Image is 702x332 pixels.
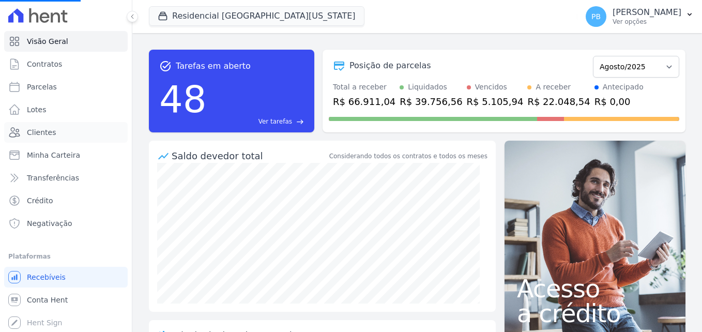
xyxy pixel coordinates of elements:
[475,82,507,93] div: Vencidos
[4,190,128,211] a: Crédito
[591,13,601,20] span: PB
[172,149,327,163] div: Saldo devedor total
[27,59,62,69] span: Contratos
[27,104,47,115] span: Lotes
[4,31,128,52] a: Visão Geral
[4,77,128,97] a: Parcelas
[27,195,53,206] span: Crédito
[159,60,172,72] span: task_alt
[333,95,395,109] div: R$ 66.911,04
[400,95,462,109] div: R$ 39.756,56
[349,59,431,72] div: Posição de parcelas
[296,118,304,126] span: east
[613,18,681,26] p: Ver opções
[4,122,128,143] a: Clientes
[176,60,251,72] span: Tarefas em aberto
[258,117,292,126] span: Ver tarefas
[467,95,524,109] div: R$ 5.105,94
[4,168,128,188] a: Transferências
[517,276,673,301] span: Acesso
[603,82,644,93] div: Antecipado
[594,95,644,109] div: R$ 0,00
[517,301,673,326] span: a crédito
[27,36,68,47] span: Visão Geral
[27,272,66,282] span: Recebíveis
[4,290,128,310] a: Conta Hent
[527,95,590,109] div: R$ 22.048,54
[4,145,128,165] a: Minha Carteira
[613,7,681,18] p: [PERSON_NAME]
[333,82,395,93] div: Total a receber
[159,72,207,126] div: 48
[211,117,304,126] a: Ver tarefas east
[27,150,80,160] span: Minha Carteira
[4,267,128,288] a: Recebíveis
[536,82,571,93] div: A receber
[4,213,128,234] a: Negativação
[27,295,68,305] span: Conta Hent
[8,250,124,263] div: Plataformas
[149,6,364,26] button: Residencial [GEOGRAPHIC_DATA][US_STATE]
[27,218,72,229] span: Negativação
[27,82,57,92] span: Parcelas
[577,2,702,31] button: PB [PERSON_NAME] Ver opções
[27,127,56,138] span: Clientes
[408,82,447,93] div: Liquidados
[329,152,487,161] div: Considerando todos os contratos e todos os meses
[4,99,128,120] a: Lotes
[4,54,128,74] a: Contratos
[27,173,79,183] span: Transferências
